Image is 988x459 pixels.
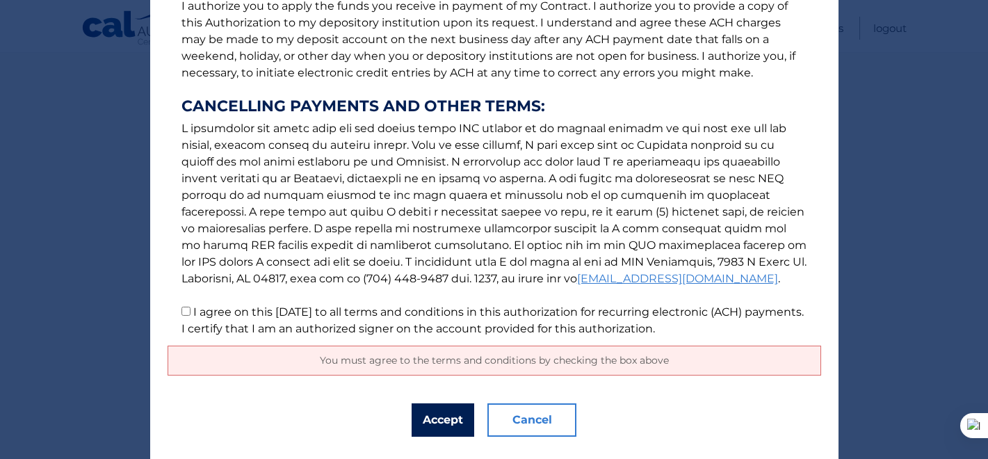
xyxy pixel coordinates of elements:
strong: CANCELLING PAYMENTS AND OTHER TERMS: [181,98,807,115]
button: Accept [412,403,474,437]
label: I agree on this [DATE] to all terms and conditions in this authorization for recurring electronic... [181,305,804,335]
a: [EMAIL_ADDRESS][DOMAIN_NAME] [577,272,778,285]
button: Cancel [487,403,576,437]
span: You must agree to the terms and conditions by checking the box above [320,354,669,367]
